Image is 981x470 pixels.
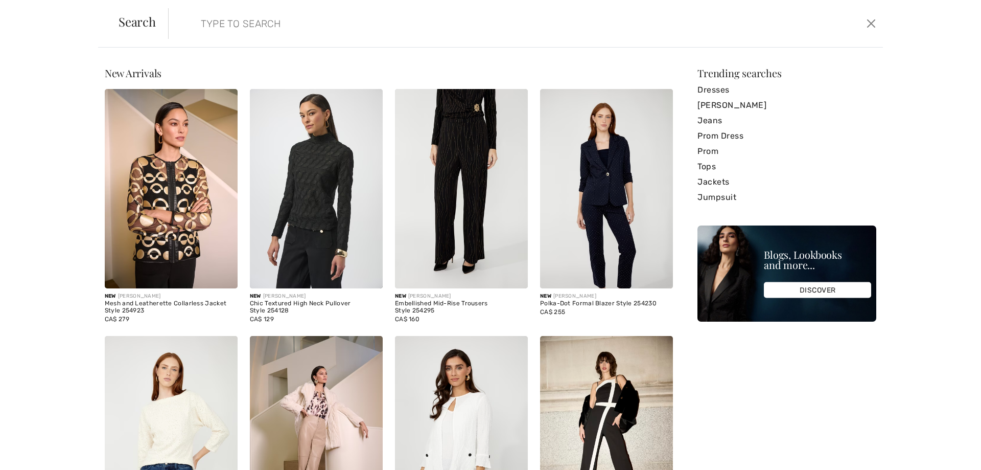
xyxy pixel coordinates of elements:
div: Polka-Dot Formal Blazer Style 254230 [540,300,673,307]
span: New [105,293,116,299]
div: [PERSON_NAME] [105,293,238,300]
a: Tops [697,159,876,174]
img: Polka-Dot Formal Blazer Style 254230. Navy [540,89,673,288]
span: CA$ 129 [250,316,274,323]
span: CA$ 279 [105,316,129,323]
div: Trending searches [697,68,876,78]
div: Embellished Mid-Rise Trousers Style 254295 [395,300,528,315]
div: [PERSON_NAME] [540,293,673,300]
div: Mesh and Leatherette Collarless Jacket Style 254923 [105,300,238,315]
span: New [540,293,551,299]
img: Mesh and Leatherette Collarless Jacket Style 254923. Gold/Black [105,89,238,288]
span: New Arrivals [105,66,161,80]
a: Jeans [697,113,876,128]
a: Jackets [697,174,876,190]
input: TYPE TO SEARCH [193,8,696,39]
a: [PERSON_NAME] [697,98,876,113]
span: Chat [22,7,43,16]
a: Prom [697,144,876,159]
span: CA$ 255 [540,308,565,316]
button: Close [863,15,879,32]
div: [PERSON_NAME] [250,293,383,300]
img: Embellished Mid-Rise Trousers Style 254295. Black/Gold [395,89,528,288]
img: Chic Textured High Neck Pullover Style 254128. Black [250,89,383,288]
a: Jumpsuit [697,190,876,205]
span: New [395,293,406,299]
div: Blogs, Lookbooks and more... [764,250,871,270]
div: DISCOVER [764,282,871,298]
span: New [250,293,261,299]
img: Blogs, Lookbooks and more... [697,226,876,322]
div: [PERSON_NAME] [395,293,528,300]
span: CA$ 160 [395,316,419,323]
a: Dresses [697,82,876,98]
span: Search [119,15,156,28]
div: Chic Textured High Neck Pullover Style 254128 [250,300,383,315]
a: Prom Dress [697,128,876,144]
